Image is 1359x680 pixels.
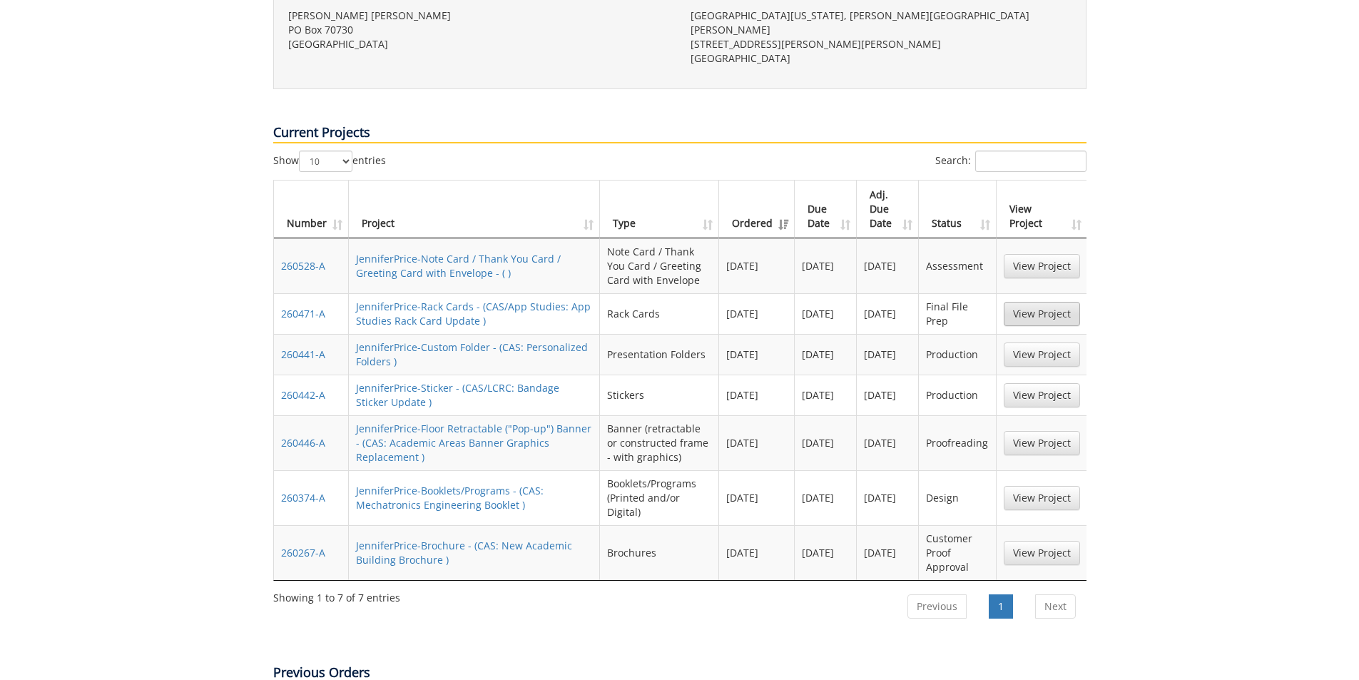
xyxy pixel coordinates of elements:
[288,9,669,23] p: [PERSON_NAME] [PERSON_NAME]
[1004,486,1080,510] a: View Project
[1035,594,1076,619] a: Next
[857,293,919,334] td: [DATE]
[919,470,996,525] td: Design
[273,585,400,605] div: Showing 1 to 7 of 7 entries
[719,181,795,238] th: Ordered: activate to sort column ascending
[919,238,996,293] td: Assessment
[299,151,352,172] select: Showentries
[719,375,795,415] td: [DATE]
[281,388,325,402] a: 260442-A
[919,415,996,470] td: Proofreading
[719,415,795,470] td: [DATE]
[795,181,857,238] th: Due Date: activate to sort column ascending
[795,525,857,580] td: [DATE]
[919,293,996,334] td: Final File Prep
[719,293,795,334] td: [DATE]
[356,340,588,368] a: JenniferPrice-Custom Folder - (CAS: Personalized Folders )
[857,181,919,238] th: Adj. Due Date: activate to sort column ascending
[719,470,795,525] td: [DATE]
[288,37,669,51] p: [GEOGRAPHIC_DATA]
[719,334,795,375] td: [DATE]
[281,307,325,320] a: 260471-A
[691,51,1072,66] p: [GEOGRAPHIC_DATA]
[975,151,1086,172] input: Search:
[1004,431,1080,455] a: View Project
[795,334,857,375] td: [DATE]
[795,293,857,334] td: [DATE]
[857,238,919,293] td: [DATE]
[288,23,669,37] p: PO Box 70730
[356,539,572,567] a: JenniferPrice-Brochure - (CAS: New Academic Building Brochure )
[349,181,600,238] th: Project: activate to sort column ascending
[356,422,591,464] a: JenniferPrice-Floor Retractable ("Pop-up") Banner - (CAS: Academic Areas Banner Graphics Replacem...
[356,484,544,512] a: JenniferPrice-Booklets/Programs - (CAS: Mechatronics Engineering Booklet )
[600,375,719,415] td: Stickers
[919,375,996,415] td: Production
[795,375,857,415] td: [DATE]
[935,151,1086,172] label: Search:
[719,238,795,293] td: [DATE]
[281,259,325,273] a: 260528-A
[857,375,919,415] td: [DATE]
[907,594,967,619] a: Previous
[857,415,919,470] td: [DATE]
[795,238,857,293] td: [DATE]
[691,9,1072,37] p: [GEOGRAPHIC_DATA][US_STATE], [PERSON_NAME][GEOGRAPHIC_DATA][PERSON_NAME]
[989,594,1013,619] a: 1
[356,252,561,280] a: JenniferPrice-Note Card / Thank You Card / Greeting Card with Envelope - ( )
[281,491,325,504] a: 260374-A
[281,546,325,559] a: 260267-A
[857,334,919,375] td: [DATE]
[281,347,325,361] a: 260441-A
[273,123,1086,143] p: Current Projects
[600,334,719,375] td: Presentation Folders
[691,37,1072,51] p: [STREET_ADDRESS][PERSON_NAME][PERSON_NAME]
[600,470,719,525] td: Booklets/Programs (Printed and/or Digital)
[919,334,996,375] td: Production
[795,415,857,470] td: [DATE]
[281,436,325,450] a: 260446-A
[795,470,857,525] td: [DATE]
[1004,254,1080,278] a: View Project
[356,300,591,328] a: JenniferPrice-Rack Cards - (CAS/App Studies: App Studies Rack Card Update )
[857,470,919,525] td: [DATE]
[1004,302,1080,326] a: View Project
[600,238,719,293] td: Note Card / Thank You Card / Greeting Card with Envelope
[600,415,719,470] td: Banner (retractable or constructed frame - with graphics)
[919,525,996,580] td: Customer Proof Approval
[600,293,719,334] td: Rack Cards
[273,151,386,172] label: Show entries
[1004,541,1080,565] a: View Project
[997,181,1087,238] th: View Project: activate to sort column ascending
[1004,342,1080,367] a: View Project
[600,525,719,580] td: Brochures
[919,181,996,238] th: Status: activate to sort column ascending
[719,525,795,580] td: [DATE]
[857,525,919,580] td: [DATE]
[600,181,719,238] th: Type: activate to sort column ascending
[1004,383,1080,407] a: View Project
[356,381,559,409] a: JenniferPrice-Sticker - (CAS/LCRC: Bandage Sticker Update )
[274,181,349,238] th: Number: activate to sort column ascending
